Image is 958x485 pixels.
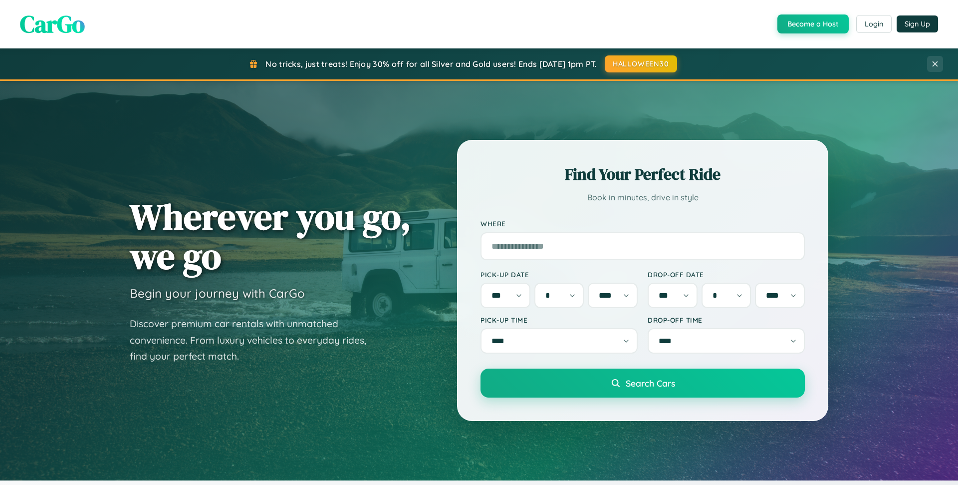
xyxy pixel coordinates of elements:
[777,14,849,33] button: Become a Host
[480,163,805,185] h2: Find Your Perfect Ride
[265,59,597,69] span: No tricks, just treats! Enjoy 30% off for all Silver and Gold users! Ends [DATE] 1pm PT.
[648,316,805,324] label: Drop-off Time
[480,316,638,324] label: Pick-up Time
[856,15,892,33] button: Login
[605,55,677,72] button: HALLOWEEN30
[480,270,638,279] label: Pick-up Date
[130,197,411,276] h1: Wherever you go, we go
[480,190,805,205] p: Book in minutes, drive in style
[897,15,938,32] button: Sign Up
[648,270,805,279] label: Drop-off Date
[20,7,85,40] span: CarGo
[480,369,805,398] button: Search Cars
[130,286,305,301] h3: Begin your journey with CarGo
[130,316,379,365] p: Discover premium car rentals with unmatched convenience. From luxury vehicles to everyday rides, ...
[626,378,675,389] span: Search Cars
[480,220,805,228] label: Where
